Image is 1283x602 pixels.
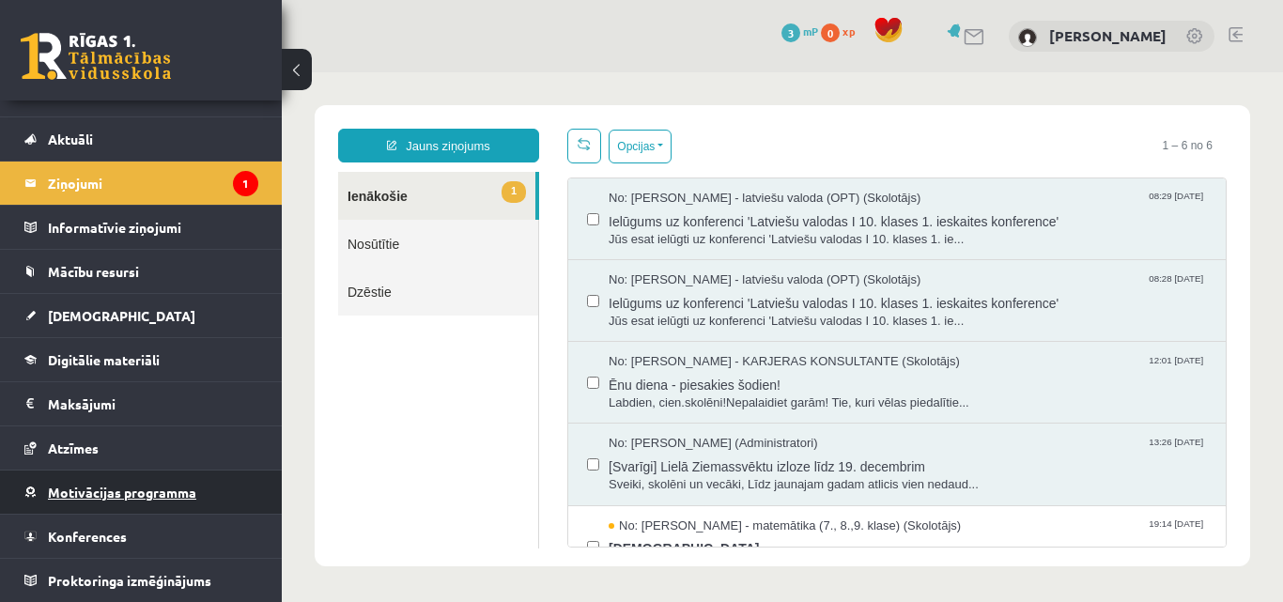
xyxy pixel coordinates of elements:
span: 1 – 6 no 6 [867,56,945,90]
a: Digitālie materiāli [24,338,258,381]
span: Ielūgums uz konferenci 'Latviešu valodas I 10. klases 1. ieskaites konference' [327,135,925,159]
span: mP [803,23,818,39]
span: Digitālie materiāli [48,351,160,368]
a: No: [PERSON_NAME] - matemātika (7., 8.,9. klase) (Skolotājs) 19:14 [DATE] [DEMOGRAPHIC_DATA] [327,445,925,503]
span: Jūs esat ielūgti uz konferenci 'Latviešu valodas I 10. klases 1. ie... [327,159,925,177]
a: 0 xp [821,23,864,39]
span: Labdien, cien.skolēni!Nepalaidiet garām! Tie, kuri vēlas piedalītie... [327,322,925,340]
span: [DEMOGRAPHIC_DATA] [327,462,925,486]
i: 1 [233,171,258,196]
span: 12:01 [DATE] [863,281,925,295]
legend: Ziņojumi [48,162,258,205]
span: Atzīmes [48,440,99,456]
a: Jauns ziņojums [56,56,257,90]
span: Sveiki, skolēni un vecāki, Līdz jaunajam gadam atlicis vien nedaud... [327,404,925,422]
span: Motivācijas programma [48,484,196,501]
a: Dzēstie [56,195,256,243]
span: Ēnu diena - piesakies šodien! [327,299,925,322]
span: 1 [220,109,244,131]
a: No: [PERSON_NAME] - latviešu valoda (OPT) (Skolotājs) 08:28 [DATE] Ielūgums uz konferenci 'Latvie... [327,199,925,257]
span: xp [842,23,855,39]
span: Konferences [48,528,127,545]
span: 19:14 [DATE] [863,445,925,459]
a: Mācību resursi [24,250,258,293]
legend: Informatīvie ziņojumi [48,206,258,249]
span: Ielūgums uz konferenci 'Latviešu valodas I 10. klases 1. ieskaites konference' [327,217,925,240]
a: 1Ienākošie [56,100,254,147]
span: No: [PERSON_NAME] - matemātika (7., 8.,9. klase) (Skolotājs) [327,445,679,463]
span: 0 [821,23,840,42]
span: No: [PERSON_NAME] - KARJERAS KONSULTANTE (Skolotājs) [327,281,678,299]
a: 3 mP [781,23,818,39]
a: Motivācijas programma [24,471,258,514]
a: No: [PERSON_NAME] - KARJERAS KONSULTANTE (Skolotājs) 12:01 [DATE] Ēnu diena - piesakies šodien! L... [327,281,925,339]
a: Rīgas 1. Tālmācības vidusskola [21,33,171,80]
a: No: [PERSON_NAME] (Administratori) 13:26 [DATE] [Svarīgi] Lielā Ziemassvēktu izloze līdz 19. dece... [327,363,925,421]
span: No: [PERSON_NAME] - latviešu valoda (OPT) (Skolotājs) [327,117,639,135]
span: 08:29 [DATE] [863,117,925,131]
span: 3 [781,23,800,42]
span: No: [PERSON_NAME] (Administratori) [327,363,536,380]
span: No: [PERSON_NAME] - latviešu valoda (OPT) (Skolotājs) [327,199,639,217]
a: Atzīmes [24,426,258,470]
a: [PERSON_NAME] [1049,26,1167,45]
img: Monika Rudzīte [1018,28,1037,47]
span: Mācību resursi [48,263,139,280]
span: Aktuāli [48,131,93,147]
button: Opcijas [327,57,390,91]
span: Proktoringa izmēģinājums [48,572,211,589]
a: Proktoringa izmēģinājums [24,559,258,602]
a: Nosūtītie [56,147,256,195]
a: Aktuāli [24,117,258,161]
span: [DEMOGRAPHIC_DATA] [48,307,195,324]
span: [Svarīgi] Lielā Ziemassvēktu izloze līdz 19. decembrim [327,380,925,404]
span: 13:26 [DATE] [863,363,925,377]
legend: Maksājumi [48,382,258,425]
a: Konferences [24,515,258,558]
a: Ziņojumi1 [24,162,258,205]
span: Jūs esat ielūgti uz konferenci 'Latviešu valodas I 10. klases 1. ie... [327,240,925,258]
span: 08:28 [DATE] [863,199,925,213]
a: No: [PERSON_NAME] - latviešu valoda (OPT) (Skolotājs) 08:29 [DATE] Ielūgums uz konferenci 'Latvie... [327,117,925,176]
a: Maksājumi [24,382,258,425]
a: [DEMOGRAPHIC_DATA] [24,294,258,337]
a: Informatīvie ziņojumi [24,206,258,249]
